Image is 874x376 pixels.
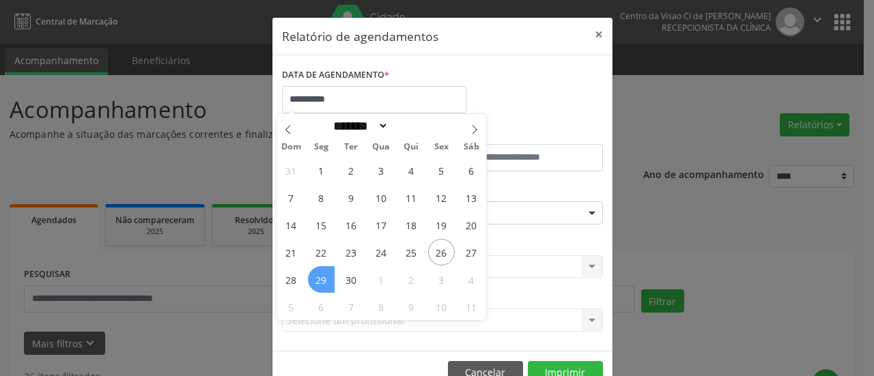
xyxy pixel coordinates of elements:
[308,293,335,320] span: Outubro 6, 2025
[278,212,305,238] span: Setembro 14, 2025
[338,239,365,265] span: Setembro 23, 2025
[398,266,425,293] span: Outubro 2, 2025
[368,293,395,320] span: Outubro 8, 2025
[368,157,395,184] span: Setembro 3, 2025
[308,266,335,293] span: Setembro 29, 2025
[306,143,336,151] span: Seg
[428,266,455,293] span: Outubro 3, 2025
[428,212,455,238] span: Setembro 19, 2025
[389,119,434,133] input: Year
[426,143,456,151] span: Sex
[278,157,305,184] span: Agosto 31, 2025
[338,184,365,211] span: Setembro 9, 2025
[398,212,425,238] span: Setembro 18, 2025
[428,239,455,265] span: Setembro 26, 2025
[338,212,365,238] span: Setembro 16, 2025
[368,212,395,238] span: Setembro 17, 2025
[282,65,389,86] label: DATA DE AGENDAMENTO
[329,119,389,133] select: Month
[458,293,485,320] span: Outubro 11, 2025
[336,143,366,151] span: Ter
[398,293,425,320] span: Outubro 9, 2025
[308,239,335,265] span: Setembro 22, 2025
[458,157,485,184] span: Setembro 6, 2025
[366,143,396,151] span: Qua
[278,239,305,265] span: Setembro 21, 2025
[458,184,485,211] span: Setembro 13, 2025
[428,293,455,320] span: Outubro 10, 2025
[368,266,395,293] span: Outubro 1, 2025
[278,266,305,293] span: Setembro 28, 2025
[446,123,603,144] label: ATÉ
[428,157,455,184] span: Setembro 5, 2025
[338,293,365,320] span: Outubro 7, 2025
[428,184,455,211] span: Setembro 12, 2025
[458,239,485,265] span: Setembro 27, 2025
[368,184,395,211] span: Setembro 10, 2025
[398,157,425,184] span: Setembro 4, 2025
[282,27,438,45] h5: Relatório de agendamentos
[278,293,305,320] span: Outubro 5, 2025
[277,143,307,151] span: Dom
[308,157,335,184] span: Setembro 1, 2025
[278,184,305,211] span: Setembro 7, 2025
[458,266,485,293] span: Outubro 4, 2025
[308,212,335,238] span: Setembro 15, 2025
[368,239,395,265] span: Setembro 24, 2025
[458,212,485,238] span: Setembro 20, 2025
[338,266,365,293] span: Setembro 30, 2025
[398,239,425,265] span: Setembro 25, 2025
[308,184,335,211] span: Setembro 8, 2025
[456,143,486,151] span: Sáb
[396,143,426,151] span: Qui
[398,184,425,211] span: Setembro 11, 2025
[585,18,612,51] button: Close
[338,157,365,184] span: Setembro 2, 2025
